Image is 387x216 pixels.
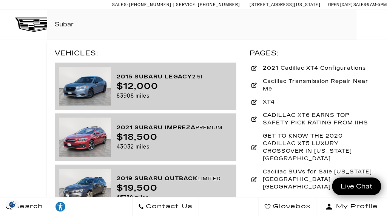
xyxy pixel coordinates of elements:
[47,10,387,40] input: Search Click enter to submit
[176,2,197,7] span: Service:
[55,48,242,59] div: Vehicles:
[250,63,379,74] a: 2021 Cadillac XT4 Configurations
[250,48,379,59] div: Pages:
[257,99,279,106] span: XT4
[4,201,21,208] div: Privacy Settings
[257,169,378,191] span: Cadillac SUVs for Sale [US_STATE][GEOGRAPHIC_DATA] [GEOGRAPHIC_DATA]
[328,2,353,7] span: Open [DATE]
[250,76,379,95] a: Cadillac Transmission Repair Near Me
[59,67,111,106] img: 19efb0c68c04040fd1b27c44344ed5ed.jpg
[333,201,378,212] span: My Profile
[129,2,171,7] span: [PHONE_NUMBER]
[332,178,381,195] a: Live Chat
[15,18,53,32] img: Cadillac Dark Logo with Cadillac White Text
[250,167,379,193] a: Cadillac SUVs for Sale [US_STATE][GEOGRAPHIC_DATA] [GEOGRAPHIC_DATA]
[250,110,379,129] a: CADILLAC XT6 EARNS TOP SAFETY PICK RATING FROM IIHS
[173,3,242,7] a: Service: [PHONE_NUMBER]
[59,118,111,157] img: 726aa5f8d372ab6b848882ab10d8c066.jpg
[117,193,227,203] div: 65758 miles
[337,182,377,191] span: Live Chat
[112,3,173,7] a: Sales: [PHONE_NUMBER]
[193,75,203,80] small: 2.5i
[144,201,193,212] span: Contact Us
[55,165,236,212] a: 2019 Subaru OutbackLimited$19,50065758 miles
[198,2,240,7] span: [PHONE_NUMBER]
[49,197,72,216] a: Explore your accessibility options
[250,97,379,108] a: XT4
[117,72,227,82] div: 2015 Subaru Legacy
[12,201,43,212] span: Search
[198,176,221,182] small: Limited
[250,195,379,206] a: 2020 Cadillac Escalade Review
[271,201,311,212] span: Glovebox
[117,142,227,152] div: 43032 miles
[257,133,378,163] span: GET TO KNOW THE 2020 CADILLAC XT5 LUXURY CROSSOVER IN [US_STATE][GEOGRAPHIC_DATA]
[112,2,128,7] span: Sales:
[259,197,317,216] a: Glovebox
[354,2,367,7] span: Sales:
[117,184,227,193] div: $19,500
[257,112,378,127] span: CADILLAC XT6 EARNS TOP SAFETY PICK RATING FROM IIHS
[55,114,236,161] a: 2021 Subaru ImprezaPremium$18,50043032 miles
[250,2,321,7] a: [STREET_ADDRESS][US_STATE]
[117,174,227,184] div: 2019 Subaru Outback
[117,123,227,133] div: 2021 Subaru Impreza
[257,78,378,93] span: Cadillac Transmission Repair Near Me
[117,92,227,101] div: 83908 miles
[367,2,387,7] span: 9 AM-6 PM
[196,126,223,131] small: Premium
[49,201,72,212] div: Explore your accessibility options
[132,197,199,216] a: Contact Us
[55,63,236,110] a: 2015 Subaru Legacy2.5i$12,00083908 miles
[317,197,387,216] button: Open user profile menu
[117,82,227,92] div: $12,000
[250,131,379,165] a: GET TO KNOW THE 2020 CADILLAC XT5 LUXURY CROSSOVER IN [US_STATE][GEOGRAPHIC_DATA]
[257,65,370,72] span: 2021 Cadillac XT4 Configurations
[117,133,227,142] div: $18,500
[59,169,111,208] img: 477a16ac69200c369b8750033e9d49a9.jpg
